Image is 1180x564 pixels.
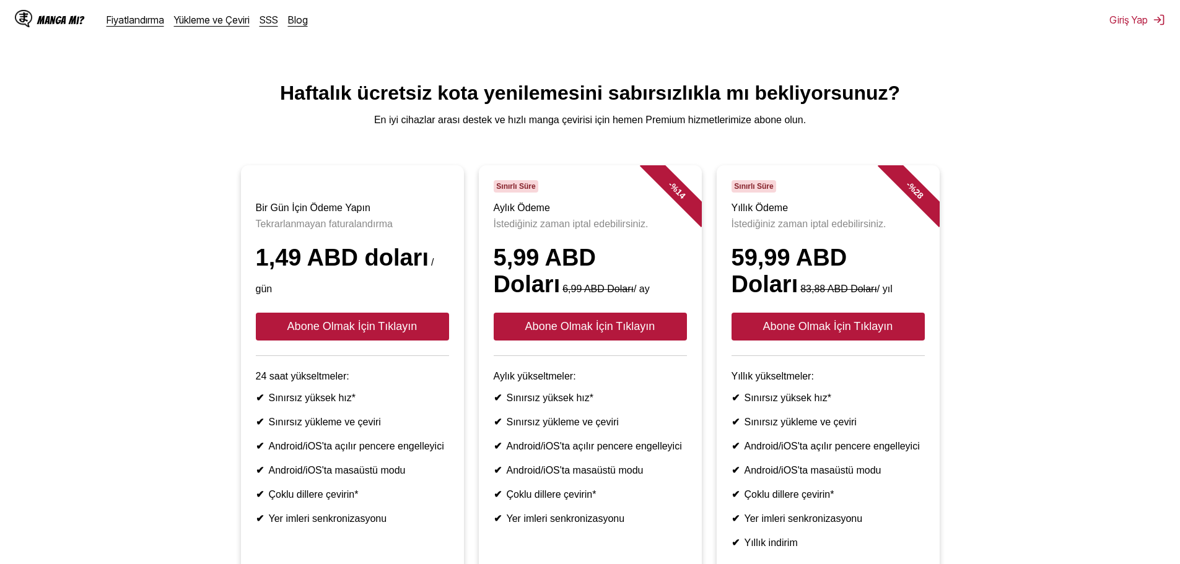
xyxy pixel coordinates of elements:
[1109,14,1148,26] font: Giriş Yap
[269,465,406,475] font: Android/iOS'ta masaüstü modu
[745,441,920,451] font: Android/iOS'ta açılır pencere engelleyici
[525,320,655,332] font: Abone Olmak İçin Tıklayın
[496,182,535,191] font: Sınırlı Süre
[732,465,740,475] font: ✔
[507,441,682,451] font: Android/iOS'ta açılır pencere engelleyici
[904,180,913,189] font: -
[1109,14,1165,26] button: Giriş Yap
[745,417,857,427] font: Sınırsız yükleme ve çeviri
[494,219,649,229] font: İstediğiniz zaman iptal edebilirsiniz.
[256,513,264,524] font: ✔
[256,417,264,427] font: ✔
[494,393,502,403] font: ✔
[911,187,925,201] font: 28
[287,320,417,332] font: Abone Olmak İçin Tıklayın
[732,371,814,381] font: Yıllık yükseltmeler:
[745,393,832,403] font: Sınırsız yüksek hız*
[15,10,107,30] a: IsManga LogoManga mı?
[732,417,740,427] font: ✔
[494,202,550,213] font: Aylık Ödeme
[507,465,644,475] font: Android/iOS'ta masaüstü modu
[745,489,834,500] font: Çoklu dillere çevirin*
[666,180,675,189] font: -
[494,513,502,524] font: ✔
[256,489,264,500] font: ✔
[562,284,634,294] font: 6,99 ABD Doları
[507,417,619,427] font: Sınırsız yükleme ve çeviri
[256,313,449,341] button: Abone Olmak İçin Tıklayın
[745,513,863,524] font: Yer imleri senkronizasyonu
[15,10,32,27] img: IsManga Logo
[507,489,597,500] font: Çoklu dillere çevirin*
[494,245,596,297] font: 5,99 ABD Doları
[494,313,687,341] button: Abone Olmak İçin Tıklayın
[732,245,847,297] font: 59,99 ABD Doları
[906,181,919,194] font: %
[107,14,164,26] a: Fiyatlandırma
[269,417,381,427] font: Sınırsız yükleme ve çeviri
[668,181,681,194] font: %
[256,393,264,403] font: ✔
[256,371,349,381] font: 24 saat yükseltmeler:
[260,14,278,26] a: SSS
[269,441,444,451] font: Android/iOS'ta açılır pencere engelleyici
[800,284,877,294] font: 83,88 ABD Doları
[732,441,740,451] font: ✔
[494,441,502,451] font: ✔
[494,371,576,381] font: Aylık yükseltmeler:
[256,441,264,451] font: ✔
[494,489,502,500] font: ✔
[494,417,502,427] font: ✔
[280,82,900,104] font: Haftalık ücretsiz kota yenilemesini sabırsızlıkla mı bekliyorsunuz?
[37,14,84,26] font: Manga mı?
[732,313,925,341] button: Abone Olmak İçin Tıklayın
[732,513,740,524] font: ✔
[269,513,387,524] font: Yer imleri senkronizasyonu
[763,320,893,332] font: Abone Olmak İçin Tıklayın
[494,465,502,475] font: ✔
[745,465,881,475] font: Android/iOS'ta masaüstü modu
[374,115,806,125] font: En iyi cihazlar arası destek ve hızlı manga çevirisi için hemen Premium hizmetlerimize abone olun.
[256,245,429,271] font: 1,49 ABD doları
[732,393,740,403] font: ✔
[634,284,650,294] font: / ay
[256,465,264,475] font: ✔
[732,489,740,500] font: ✔
[877,284,893,294] font: / yıl
[732,202,789,213] font: Yıllık Ödeme
[732,219,886,229] font: İstediğiniz zaman iptal edebilirsiniz.
[174,14,250,26] a: Yükleme ve Çeviri
[256,202,370,213] font: Bir Gün İçin Ödeme Yapın
[269,489,359,500] font: Çoklu dillere çevirin*
[507,393,594,403] font: Sınırsız yüksek hız*
[507,513,625,524] font: Yer imleri senkronizasyonu
[1153,14,1165,26] img: oturumu Kapat
[734,182,773,191] font: Sınırlı Süre
[256,219,393,229] font: Tekrarlanmayan faturalandırma
[269,393,356,403] font: Sınırsız yüksek hız*
[732,537,740,548] font: ✔
[288,14,308,26] a: Blog
[745,537,798,548] font: Yıllık indirim
[673,187,687,201] font: 14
